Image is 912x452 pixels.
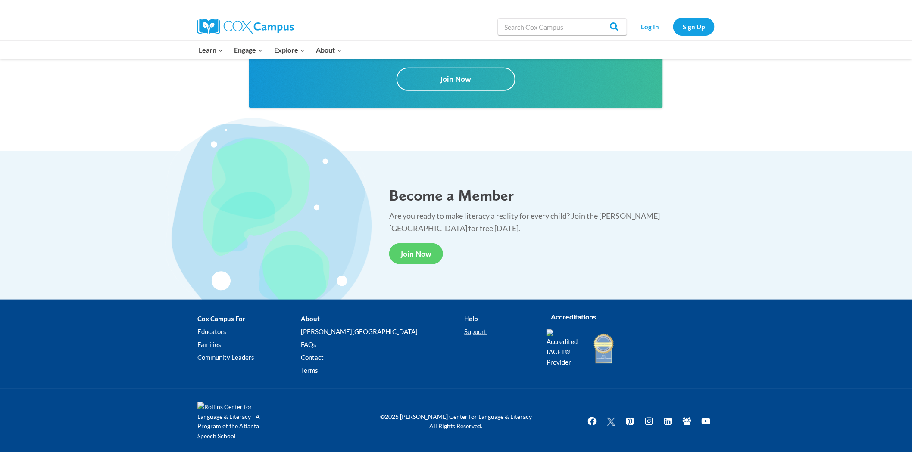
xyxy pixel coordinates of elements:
[631,18,715,35] nav: Secondary Navigation
[401,249,431,258] span: Join Now
[311,41,348,59] button: Child menu of About
[197,19,294,34] img: Cox Campus
[197,338,301,351] a: Families
[197,351,301,364] a: Community Leaders
[197,325,301,338] a: Educators
[197,402,275,441] img: Rollins Center for Language & Literacy - A Program of the Atlanta Speech School
[584,413,601,430] a: Facebook
[229,41,269,59] button: Child menu of Engage
[193,41,347,59] nav: Primary Navigation
[640,413,658,430] a: Instagram
[397,68,515,90] a: Join Now
[389,210,717,235] p: Are you ready to make literacy a reality for every child? Join the [PERSON_NAME][GEOGRAPHIC_DATA]...
[606,417,616,427] img: Twitter X icon white
[193,41,229,59] button: Child menu of Learn
[593,333,615,365] img: IDA Accredited
[269,41,311,59] button: Child menu of Explore
[631,18,669,35] a: Log In
[301,325,464,338] a: [PERSON_NAME][GEOGRAPHIC_DATA]
[301,364,464,377] a: Terms
[673,18,715,35] a: Sign Up
[389,243,443,264] a: Join Now
[603,413,620,430] a: Twitter
[498,18,627,35] input: Search Cox Campus
[389,186,514,204] span: Become a Member
[465,325,534,338] a: Support
[697,413,715,430] a: YouTube
[659,413,677,430] a: Linkedin
[301,351,464,364] a: Contact
[374,412,538,431] p: ©2025 [PERSON_NAME] Center for Language & Literacy All Rights Reserved.
[441,74,472,84] span: Join Now
[551,313,596,321] strong: Accreditations
[622,413,639,430] a: Pinterest
[547,329,583,367] img: Accredited IACET® Provider
[301,338,464,351] a: FAQs
[678,413,696,430] a: Facebook Group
